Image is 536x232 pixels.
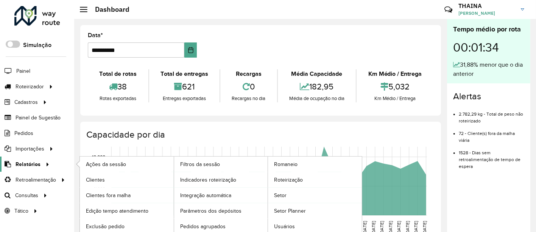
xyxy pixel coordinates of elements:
span: Exclusão pedido [86,223,125,230]
label: Simulação [23,41,51,50]
h4: Alertas [453,91,524,102]
li: 1528 - Dias sem retroalimentação de tempo de espera [459,144,524,170]
span: Tático [14,207,28,215]
span: Cadastros [14,98,38,106]
a: Filtros da sessão [174,157,268,172]
a: Indicadores roteirização [174,172,268,187]
span: [PERSON_NAME] [458,10,515,17]
div: 31,88% menor que o dia anterior [453,60,524,78]
div: Recargas no dia [222,95,275,102]
div: Rotas exportadas [90,95,146,102]
li: 72 - Cliente(s) fora da malha viária [459,124,524,144]
text: 10,000 [92,154,105,159]
a: Setor [268,188,362,203]
div: 38 [90,78,146,95]
span: Roteirizador [16,83,44,91]
span: Relatórios [16,160,41,168]
span: Painel de Sugestão [16,114,61,122]
h2: Dashboard [87,5,129,14]
h3: THAINA [458,2,515,9]
div: Km Médio / Entrega [358,69,432,78]
span: Clientes fora malha [86,191,131,199]
span: Ações da sessão [86,160,126,168]
span: Roteirização [274,176,303,184]
span: Romaneio [274,160,298,168]
a: Parâmetros dos depósitos [174,203,268,218]
span: Pedidos [14,129,33,137]
a: Roteirização [268,172,362,187]
span: Retroalimentação [16,176,56,184]
a: Romaneio [268,157,362,172]
div: Média de ocupação no dia [280,95,354,102]
a: Edição tempo atendimento [80,203,174,218]
div: 182,95 [280,78,354,95]
span: Integração automática [180,191,231,199]
span: Setor Planner [274,207,306,215]
div: 5,032 [358,78,432,95]
a: Contato Rápido [440,2,457,18]
button: Choose Date [184,42,197,58]
span: Consultas [15,191,38,199]
div: Total de entregas [151,69,218,78]
span: Parâmetros dos depósitos [180,207,242,215]
div: 00:01:34 [453,34,524,60]
div: Entregas exportadas [151,95,218,102]
div: Média Capacidade [280,69,354,78]
span: Indicadores roteirização [180,176,236,184]
span: Usuários [274,223,295,230]
a: Integração automática [174,188,268,203]
div: 0 [222,78,275,95]
span: Edição tempo atendimento [86,207,148,215]
a: Setor Planner [268,203,362,218]
label: Data [88,31,103,40]
li: 2.782,29 kg - Total de peso não roteirizado [459,105,524,124]
div: Total de rotas [90,69,146,78]
span: Painel [16,67,30,75]
div: Tempo médio por rota [453,24,524,34]
a: Clientes [80,172,174,187]
div: 621 [151,78,218,95]
div: Km Médio / Entrega [358,95,432,102]
span: Importações [16,145,44,153]
span: Pedidos agrupados [180,223,226,230]
a: Clientes fora malha [80,188,174,203]
span: Setor [274,191,287,199]
span: Filtros da sessão [180,160,220,168]
a: Ações da sessão [80,157,174,172]
div: Recargas [222,69,275,78]
h4: Capacidade por dia [86,129,433,140]
span: Clientes [86,176,105,184]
